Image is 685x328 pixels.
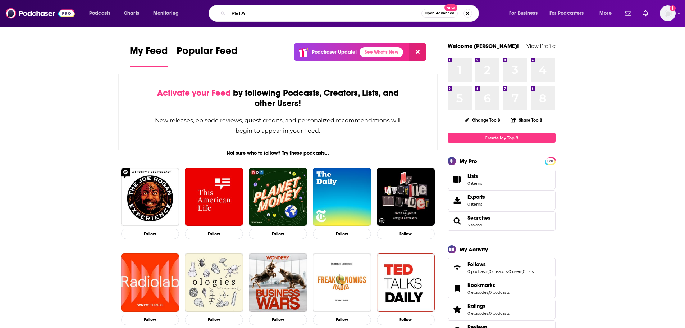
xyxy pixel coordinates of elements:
[450,304,465,314] a: Ratings
[467,282,495,288] span: Bookmarks
[510,113,543,127] button: Share Top 8
[549,8,584,18] span: For Podcasters
[6,6,75,20] a: Podchaser - Follow, Share and Rate Podcasts
[526,42,556,49] a: View Profile
[377,168,435,226] img: My Favorite Murder with Karen Kilgariff and Georgia Hardstark
[121,253,179,312] a: Radiolab
[488,269,489,274] span: ,
[177,45,238,61] span: Popular Feed
[467,173,478,179] span: Lists
[448,170,556,189] a: Lists
[377,229,435,239] button: Follow
[489,311,510,316] a: 0 podcasts
[467,303,510,309] a: Ratings
[448,258,556,277] span: Follows
[177,45,238,67] a: Popular Feed
[89,8,110,18] span: Podcasts
[467,181,482,186] span: 0 items
[121,315,179,325] button: Follow
[467,194,485,200] span: Exports
[467,215,490,221] a: Searches
[599,8,612,18] span: More
[546,158,554,163] a: PRO
[660,5,676,21] img: User Profile
[377,315,435,325] button: Follow
[467,290,488,295] a: 0 episodes
[460,116,505,125] button: Change Top 8
[228,8,421,19] input: Search podcasts, credits, & more...
[313,253,371,312] img: Freakonomics Radio
[467,269,488,274] a: 0 podcasts
[546,158,554,164] span: PRO
[130,45,168,67] a: My Feed
[467,303,485,309] span: Ratings
[467,173,482,179] span: Lists
[448,133,556,143] a: Create My Top 8
[421,9,458,18] button: Open AdvancedNew
[313,168,371,226] img: The Daily
[450,174,465,184] span: Lists
[185,168,243,226] img: This American Life
[121,168,179,226] img: The Joe Rogan Experience
[185,315,243,325] button: Follow
[450,262,465,273] a: Follows
[448,300,556,319] span: Ratings
[508,269,522,274] a: 0 users
[489,290,510,295] a: 0 podcasts
[545,8,594,19] button: open menu
[448,190,556,210] a: Exports
[488,290,489,295] span: ,
[467,202,485,207] span: 0 items
[425,12,455,15] span: Open Advanced
[84,8,120,19] button: open menu
[153,8,179,18] span: Monitoring
[148,8,188,19] button: open menu
[377,253,435,312] a: TED Talks Daily
[249,315,307,325] button: Follow
[594,8,621,19] button: open menu
[489,269,508,274] a: 0 creators
[249,253,307,312] img: Business Wars
[448,211,556,231] span: Searches
[640,7,651,19] a: Show notifications dropdown
[670,5,676,11] svg: Add a profile image
[360,47,403,57] a: See What's New
[444,4,457,11] span: New
[450,283,465,293] a: Bookmarks
[509,8,538,18] span: For Business
[312,49,357,55] p: Podchaser Update!
[157,87,231,98] span: Activate your Feed
[249,168,307,226] img: Planet Money
[130,45,168,61] span: My Feed
[119,8,143,19] a: Charts
[448,42,519,49] a: Welcome [PERSON_NAME]!
[448,279,556,298] span: Bookmarks
[660,5,676,21] span: Logged in as WesBurdett
[488,311,489,316] span: ,
[622,7,634,19] a: Show notifications dropdown
[124,8,139,18] span: Charts
[185,229,243,239] button: Follow
[313,315,371,325] button: Follow
[185,253,243,312] img: Ologies with Alie Ward
[450,195,465,205] span: Exports
[467,282,510,288] a: Bookmarks
[118,150,438,156] div: Not sure who to follow? Try these podcasts...
[121,229,179,239] button: Follow
[460,246,488,253] div: My Activity
[450,216,465,226] a: Searches
[660,5,676,21] button: Show profile menu
[504,8,547,19] button: open menu
[460,158,477,165] div: My Pro
[522,269,523,274] span: ,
